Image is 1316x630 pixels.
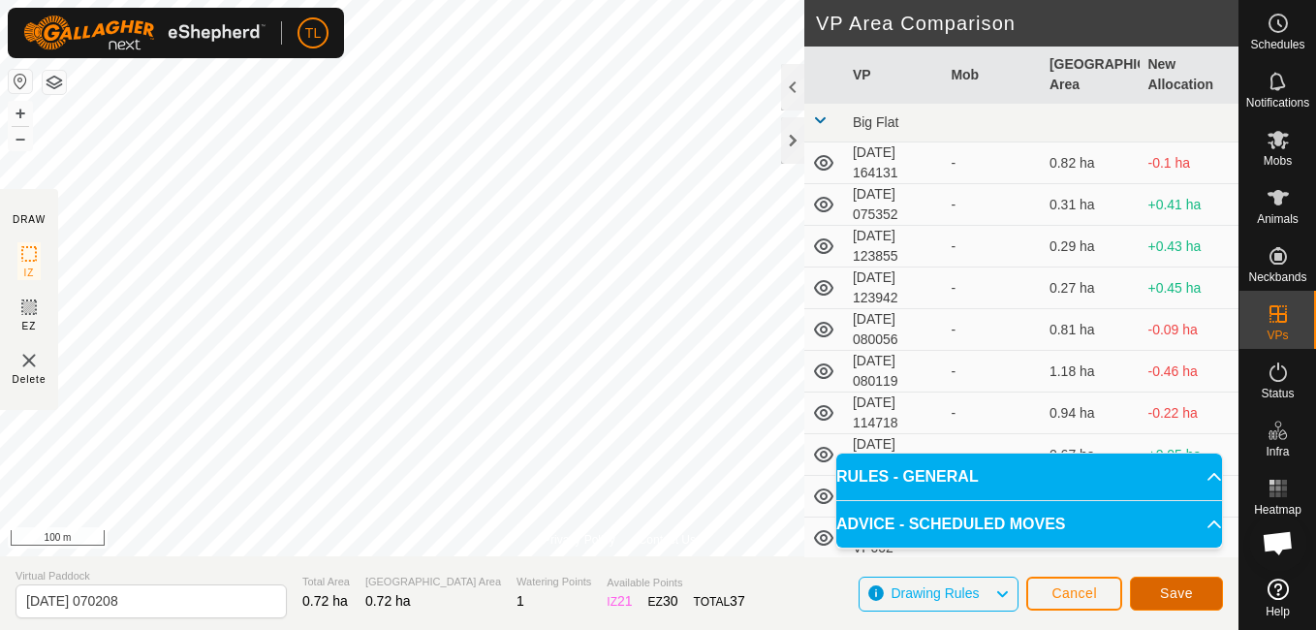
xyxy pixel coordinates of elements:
[1248,271,1306,283] span: Neckbands
[1042,268,1141,309] td: 0.27 ha
[43,71,66,94] button: Map Layers
[694,591,745,612] div: TOTAL
[1267,330,1288,341] span: VPs
[365,593,411,609] span: 0.72 ha
[1261,388,1294,399] span: Status
[845,184,944,226] td: [DATE] 075352
[1266,606,1290,617] span: Help
[16,568,287,584] span: Virtual Paddock
[951,320,1034,340] div: -
[836,465,979,488] span: RULES - GENERAL
[845,351,944,393] td: [DATE] 080119
[951,236,1034,257] div: -
[1239,571,1316,625] a: Help
[648,591,678,612] div: EZ
[9,70,32,93] button: Reset Map
[845,47,944,104] th: VP
[639,531,696,549] a: Contact Us
[607,575,744,591] span: Available Points
[1042,184,1141,226] td: 0.31 ha
[1140,184,1238,226] td: +0.41 ha
[951,278,1034,299] div: -
[891,585,979,601] span: Drawing Rules
[617,593,633,609] span: 21
[13,212,46,227] div: DRAW
[951,403,1034,424] div: -
[1140,351,1238,393] td: -0.46 ha
[845,226,944,268] td: [DATE] 123855
[302,574,350,590] span: Total Area
[816,12,1238,35] h2: VP Area Comparison
[663,593,678,609] span: 30
[1160,585,1193,601] span: Save
[24,266,35,280] span: IZ
[1266,446,1289,457] span: Infra
[951,195,1034,215] div: -
[1051,585,1097,601] span: Cancel
[1140,47,1238,104] th: New Allocation
[951,153,1034,173] div: -
[365,574,501,590] span: [GEOGRAPHIC_DATA] Area
[1042,226,1141,268] td: 0.29 ha
[853,114,898,130] span: Big Flat
[1140,268,1238,309] td: +0.45 ha
[517,574,591,590] span: Watering Points
[1042,393,1141,434] td: 0.94 ha
[845,309,944,351] td: [DATE] 080056
[9,127,32,150] button: –
[836,454,1222,500] p-accordion-header: RULES - GENERAL
[845,434,944,476] td: [DATE] 125659
[951,362,1034,382] div: -
[1140,142,1238,184] td: -0.1 ha
[1249,514,1307,572] div: Open chat
[730,593,745,609] span: 37
[1140,393,1238,434] td: -0.22 ha
[1257,213,1299,225] span: Animals
[1264,155,1292,167] span: Mobs
[9,102,32,125] button: +
[1140,434,1238,476] td: +0.05 ha
[1140,226,1238,268] td: +0.43 ha
[1254,504,1301,516] span: Heatmap
[1042,309,1141,351] td: 0.81 ha
[1026,577,1122,611] button: Cancel
[845,268,944,309] td: [DATE] 123942
[13,372,47,387] span: Delete
[305,23,321,44] span: TL
[1250,39,1304,50] span: Schedules
[836,501,1222,548] p-accordion-header: ADVICE - SCHEDULED MOVES
[302,593,348,609] span: 0.72 ha
[1042,351,1141,393] td: 1.18 ha
[23,16,266,50] img: Gallagher Logo
[943,47,1042,104] th: Mob
[1042,434,1141,476] td: 0.67 ha
[836,513,1065,536] span: ADVICE - SCHEDULED MOVES
[22,319,37,333] span: EZ
[17,349,41,372] img: VP
[1042,142,1141,184] td: 0.82 ha
[517,593,524,609] span: 1
[543,531,615,549] a: Privacy Policy
[1246,97,1309,109] span: Notifications
[845,393,944,434] td: [DATE] 114718
[607,591,632,612] div: IZ
[1140,309,1238,351] td: -0.09 ha
[1042,47,1141,104] th: [GEOGRAPHIC_DATA] Area
[951,445,1034,465] div: -
[845,142,944,184] td: [DATE] 164131
[1130,577,1223,611] button: Save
